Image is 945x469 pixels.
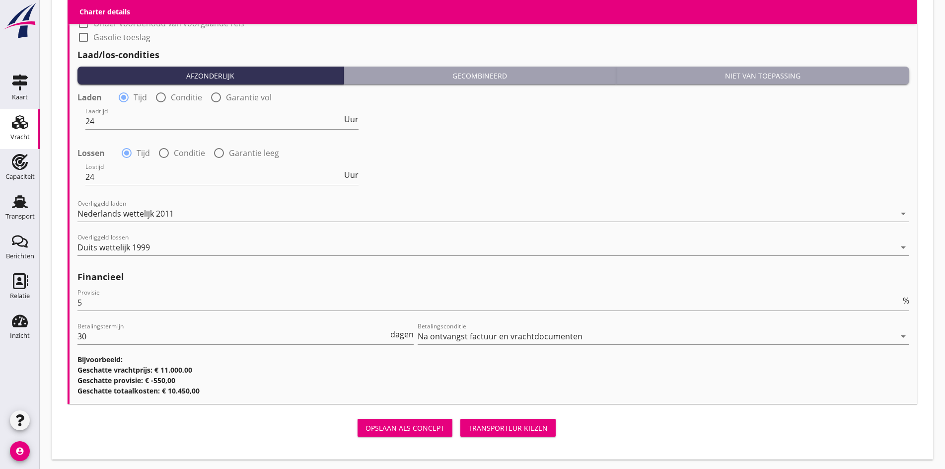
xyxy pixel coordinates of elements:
[6,253,34,259] div: Berichten
[348,71,612,81] div: Gecombineerd
[418,332,582,341] div: Na ontvangst factuur en vrachtdocumenten
[344,67,616,84] button: Gecombineerd
[468,423,548,433] div: Transporteur kiezen
[344,115,359,123] span: Uur
[134,92,147,102] label: Tijd
[93,4,173,14] label: Stremming/ijstoeslag
[897,241,909,253] i: arrow_drop_down
[229,148,279,158] label: Garantie leeg
[77,92,102,102] strong: Laden
[460,419,556,437] button: Transporteur kiezen
[12,94,28,100] div: Kaart
[77,209,174,218] div: Nederlands wettelijk 2011
[174,148,205,158] label: Conditie
[620,71,905,81] div: Niet van toepassing
[10,293,30,299] div: Relatie
[5,213,35,220] div: Transport
[77,48,909,62] h2: Laad/los-condities
[10,332,30,339] div: Inzicht
[77,386,909,396] h3: Geschatte totaalkosten: € 10.450,00
[897,330,909,342] i: arrow_drop_down
[2,2,38,39] img: logo-small.a267ee39.svg
[616,67,909,84] button: Niet van toepassing
[77,375,909,386] h3: Geschatte provisie: € -550,00
[365,423,444,433] div: Opslaan als concept
[137,148,150,158] label: Tijd
[77,270,909,284] h2: Financieel
[10,441,30,461] i: account_circle
[77,295,901,311] input: Provisie
[901,297,909,305] div: %
[897,208,909,220] i: arrow_drop_down
[388,330,414,338] div: dagen
[77,354,909,365] h3: Bijvoorbeeld:
[85,113,342,129] input: Laadtijd
[81,71,339,81] div: Afzonderlijk
[171,92,202,102] label: Conditie
[77,148,105,158] strong: Lossen
[77,365,909,375] h3: Geschatte vrachtprijs: € 11.000,00
[77,328,388,344] input: Betalingstermijn
[93,32,150,42] label: Gasolie toeslag
[93,18,244,28] label: Onder voorbehoud van voorgaande reis
[77,243,150,252] div: Duits wettelijk 1999
[10,134,30,140] div: Vracht
[5,173,35,180] div: Capaciteit
[344,171,359,179] span: Uur
[77,67,344,84] button: Afzonderlijk
[226,92,272,102] label: Garantie vol
[85,169,342,185] input: Lostijd
[358,419,452,437] button: Opslaan als concept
